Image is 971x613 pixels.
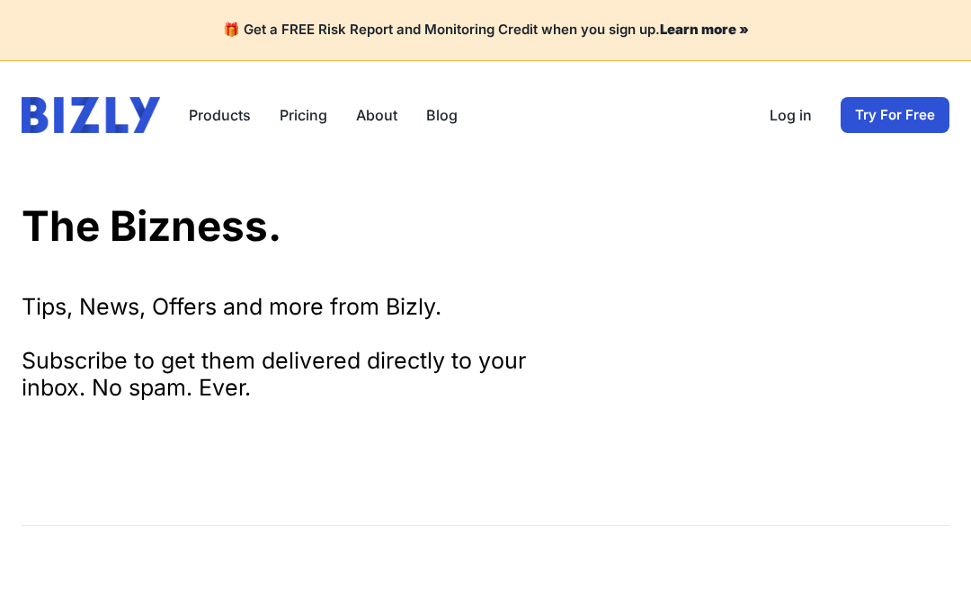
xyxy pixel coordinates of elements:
[22,22,949,39] h4: 🎁 Get a FREE Risk Report and Monitoring Credit when you sign up.
[426,104,458,126] a: Blog
[356,104,397,126] a: About
[22,293,561,401] div: Tips, News, Offers and more from Bizly. Subscribe to get them delivered directly to your inbox. N...
[22,200,281,251] a: The Bizness.
[841,97,949,133] a: Try For Free
[770,104,812,126] a: Log in
[280,104,327,126] a: Pricing
[660,21,749,38] a: Learn more »
[189,104,251,126] button: Products
[22,437,417,489] iframe: signup frame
